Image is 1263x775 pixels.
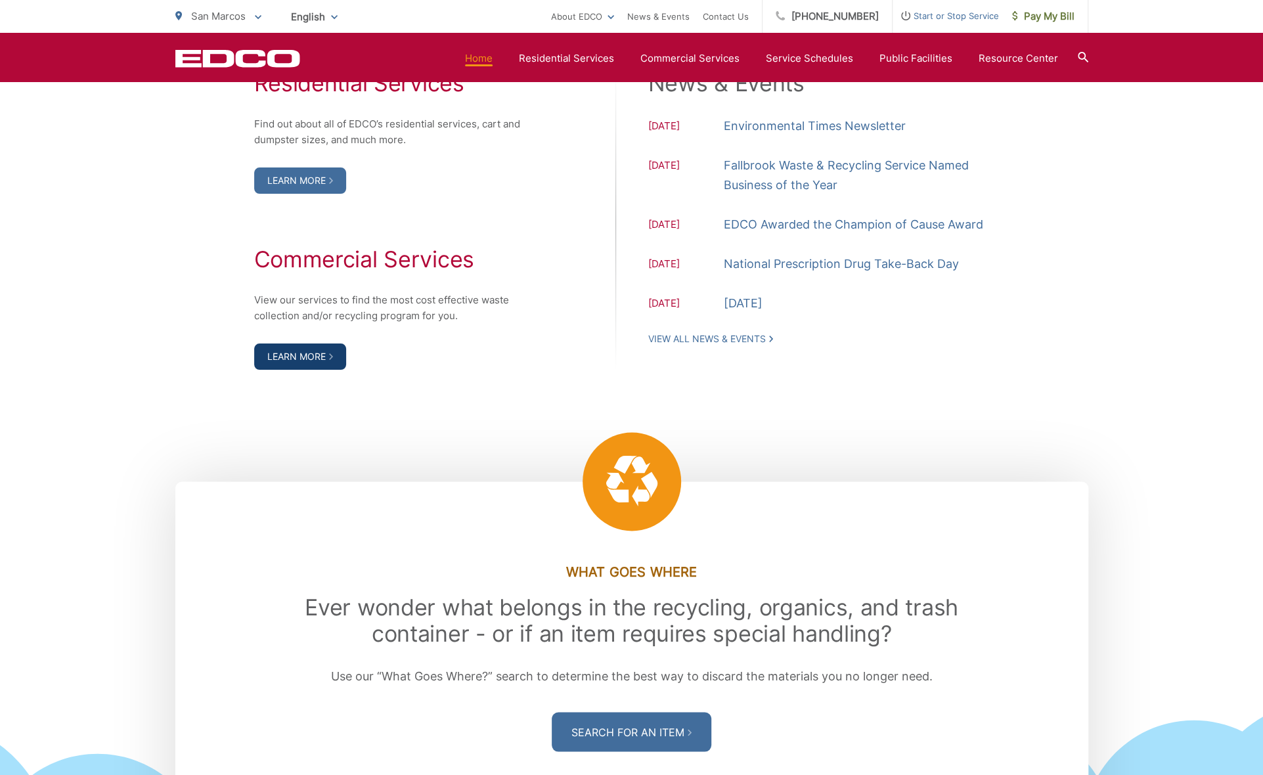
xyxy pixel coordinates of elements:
span: San Marcos [191,10,246,22]
span: [DATE] [648,158,724,195]
h3: What Goes Where [254,564,1009,579]
span: [DATE] [648,296,724,313]
a: Fallbrook Waste & Recycling Service Named Business of the Year [724,156,1009,195]
a: Contact Us [703,9,749,24]
a: About EDCO [551,9,614,24]
a: Environmental Times Newsletter [724,116,906,136]
a: Residential Services [519,51,614,66]
h2: Ever wonder what belongs in the recycling, organics, and trash container - or if an item requires... [254,594,1009,646]
a: View All News & Events [648,333,773,345]
a: National Prescription Drug Take-Back Day [724,254,959,274]
a: EDCO Awarded the Champion of Cause Award [724,215,983,234]
span: [DATE] [648,256,724,274]
a: [DATE] [724,294,763,313]
span: English [281,5,347,28]
a: EDCD logo. Return to the homepage. [175,49,300,68]
a: Commercial Services [640,51,740,66]
h2: Commercial Services [254,246,537,273]
a: Learn More [254,167,346,194]
a: Resource Center [979,51,1058,66]
a: Public Facilities [879,51,952,66]
p: Find out about all of EDCO’s residential services, cart and dumpster sizes, and much more. [254,116,537,148]
h2: News & Events [648,70,1009,97]
a: Home [465,51,493,66]
h2: Residential Services [254,70,537,97]
a: Service Schedules [766,51,853,66]
span: Pay My Bill [1012,9,1075,24]
p: Use our “What Goes Where?” search to determine the best way to discard the materials you no longe... [254,666,1009,686]
a: Learn More [254,343,346,370]
p: View our services to find the most cost effective waste collection and/or recycling program for you. [254,292,537,324]
span: [DATE] [648,118,724,136]
span: [DATE] [648,217,724,234]
a: Search For an Item [552,712,711,751]
a: News & Events [627,9,690,24]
